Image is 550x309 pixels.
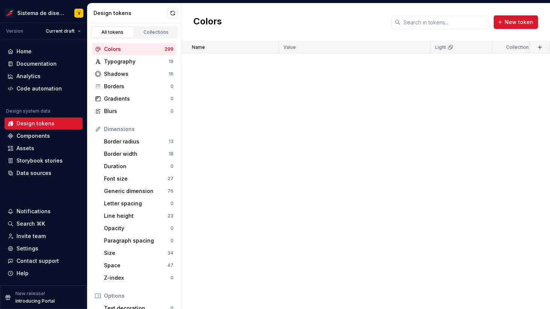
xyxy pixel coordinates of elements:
div: Design tokens [17,120,54,127]
div: Border width [104,150,169,158]
a: Design tokens [5,118,83,130]
div: 13 [169,139,173,145]
a: Generic dimension76 [101,185,176,197]
div: 16 [169,71,173,77]
div: Duration [104,163,170,170]
p: Value [283,44,296,50]
div: Border radius [104,138,169,145]
button: Search ⌘K [5,218,83,230]
div: Blurs [104,107,170,115]
div: 0 [170,275,173,281]
div: 47 [167,262,173,268]
div: 0 [170,108,173,114]
div: 34 [167,250,173,256]
span: Current draft [46,28,75,34]
a: Code automation [5,83,83,95]
div: Collections [137,29,175,35]
a: Size34 [101,247,176,259]
div: 0 [170,163,173,169]
input: Search in tokens... [401,15,489,29]
div: Line height [104,212,167,220]
a: Gradients0 [92,93,176,105]
a: Paragraph spacing0 [101,235,176,247]
button: Current draft [42,26,84,36]
div: Letter spacing [104,200,170,207]
button: Contact support [5,255,83,267]
button: Notifications [5,205,83,217]
div: Settings [17,245,38,252]
div: 0 [170,238,173,244]
div: Contact support [17,257,59,265]
div: 23 [167,213,173,219]
div: 19 [169,59,173,65]
a: Colors299 [92,43,176,55]
span: New token [505,18,533,26]
a: Storybook stories [5,155,83,167]
a: Border width18 [101,148,176,160]
p: New release! [15,291,45,297]
div: Version [6,28,23,34]
div: Components [17,132,50,140]
div: Borders [104,83,170,90]
div: Size [104,249,167,257]
img: 55604660-494d-44a9-beb2-692398e9940a.png [5,9,14,18]
div: Data sources [17,169,51,177]
button: New token [494,15,538,29]
div: Invite team [17,232,46,240]
a: Typography19 [92,56,176,68]
p: Light [435,44,446,50]
div: Generic dimension [104,187,167,195]
div: Space [104,262,167,269]
a: Z-index0 [101,272,176,284]
a: Settings [5,243,83,255]
div: Z-index [104,274,170,282]
div: Font size [104,175,167,182]
div: Assets [17,145,34,152]
div: Code automation [17,85,62,92]
div: Analytics [17,72,41,80]
a: Borders0 [92,80,176,92]
div: 299 [164,46,173,52]
a: Documentation [5,58,83,70]
div: Sistema de diseño Iberia [17,9,65,17]
a: Components [5,130,83,142]
div: Opacity [104,225,170,232]
a: Assets [5,142,83,154]
div: Home [17,48,32,55]
div: All tokens [94,29,131,35]
div: 0 [170,200,173,207]
div: Design system data [6,108,50,114]
div: Shadows [104,70,169,78]
div: 18 [169,151,173,157]
h2: Colors [193,15,222,29]
a: Line height23 [101,210,176,222]
a: Letter spacing0 [101,197,176,210]
div: Help [17,270,29,277]
a: Invite team [5,230,83,242]
div: Colors [104,45,164,53]
div: Options [104,292,173,300]
p: Introducing Portal [15,298,55,304]
a: Data sources [5,167,83,179]
button: Help [5,267,83,279]
div: 27 [167,176,173,182]
div: Documentation [17,60,57,68]
div: 76 [167,188,173,194]
a: Analytics [5,70,83,82]
div: Notifications [17,208,51,215]
a: Duration0 [101,160,176,172]
p: Collection [506,44,529,50]
a: Border radius13 [101,136,176,148]
a: Font size27 [101,173,176,185]
div: 0 [170,225,173,231]
div: Storybook stories [17,157,63,164]
div: V [78,10,80,16]
div: 0 [170,96,173,102]
div: Search ⌘K [17,220,45,228]
button: Sistema de diseño IberiaV [2,5,86,21]
a: Space47 [101,259,176,271]
a: Home [5,45,83,57]
div: 0 [170,83,173,89]
a: Shadows16 [92,68,176,80]
a: Blurs0 [92,105,176,117]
